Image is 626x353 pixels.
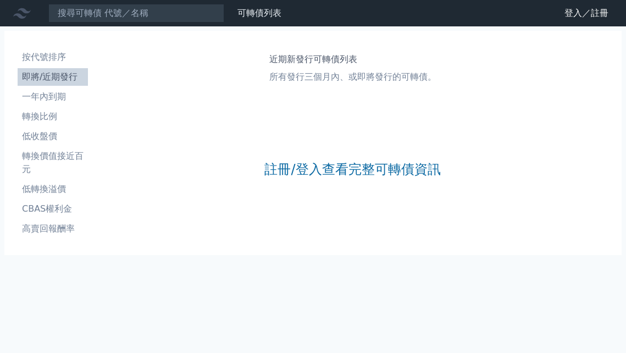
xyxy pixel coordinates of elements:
[269,53,436,66] h1: 近期新發行可轉債列表
[18,48,88,66] a: 按代號排序
[18,200,88,218] a: CBAS權利金
[18,202,88,216] li: CBAS權利金
[18,128,88,145] a: 低收盤價
[18,222,88,235] li: 高賣回報酬率
[18,70,88,84] li: 即將/近期發行
[556,4,617,22] a: 登入／註冊
[18,180,88,198] a: 低轉換溢價
[237,8,281,18] a: 可轉債列表
[18,150,88,176] li: 轉換價值接近百元
[18,220,88,238] a: 高賣回報酬率
[48,4,224,23] input: 搜尋可轉債 代號／名稱
[18,110,88,123] li: 轉換比例
[18,90,88,103] li: 一年內到期
[264,161,440,178] a: 註冊/登入查看完整可轉債資訊
[18,108,88,125] a: 轉換比例
[18,88,88,106] a: 一年內到期
[18,130,88,143] li: 低收盤價
[18,183,88,196] li: 低轉換溢價
[18,147,88,178] a: 轉換價值接近百元
[18,68,88,86] a: 即將/近期發行
[269,70,436,84] p: 所有發行三個月內、或即將發行的可轉債。
[18,51,88,64] li: 按代號排序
